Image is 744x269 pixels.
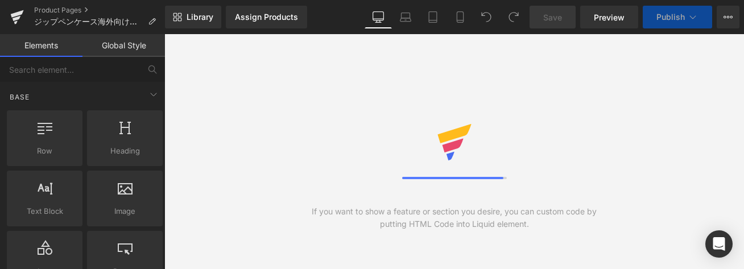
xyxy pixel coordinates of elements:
[187,12,213,22] span: Library
[34,6,165,15] a: Product Pages
[419,6,447,28] a: Tablet
[165,6,221,28] a: New Library
[705,230,733,258] div: Open Intercom Messenger
[10,145,79,157] span: Row
[90,145,159,157] span: Heading
[34,17,143,26] span: ジップペンケース海外向けのスッキリバージョン
[9,92,31,102] span: Base
[447,6,474,28] a: Mobile
[717,6,739,28] button: More
[594,11,625,23] span: Preview
[580,6,638,28] a: Preview
[475,6,498,28] button: Undo
[643,6,712,28] button: Publish
[90,205,159,217] span: Image
[656,13,685,22] span: Publish
[543,11,562,23] span: Save
[309,205,600,230] div: If you want to show a feature or section you desire, you can custom code by putting HTML Code int...
[502,6,525,28] button: Redo
[235,13,298,22] div: Assign Products
[10,205,79,217] span: Text Block
[392,6,419,28] a: Laptop
[82,34,165,57] a: Global Style
[365,6,392,28] a: Desktop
